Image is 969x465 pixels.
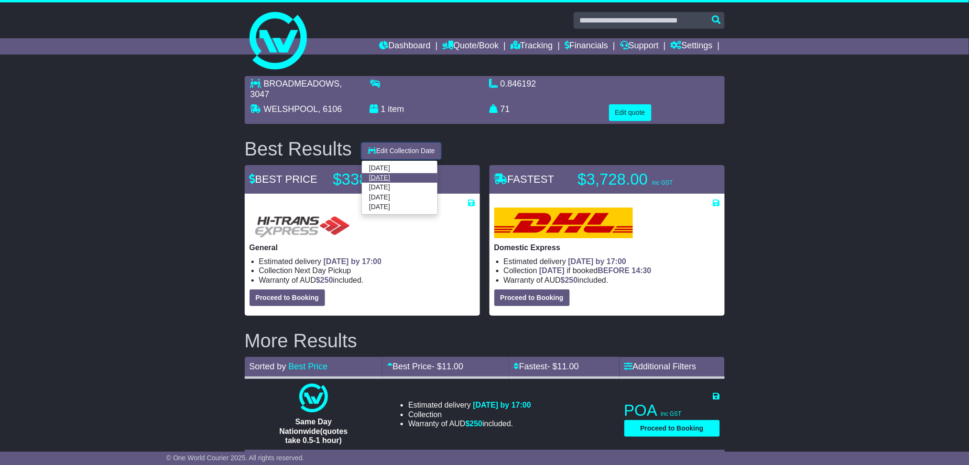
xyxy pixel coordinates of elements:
[504,266,720,275] li: Collection
[494,289,570,306] button: Proceed to Booking
[624,401,720,420] p: POA
[632,266,652,275] span: 14:30
[333,170,453,189] p: $338.48
[547,362,579,371] span: - $
[387,362,463,371] a: Best Price- $11.00
[250,289,325,306] button: Proceed to Booking
[557,362,579,371] span: 11.00
[259,266,475,275] li: Collection
[671,38,713,55] a: Settings
[361,143,441,159] button: Edit Collection Date
[624,420,720,437] button: Proceed to Booking
[362,183,437,192] a: [DATE]
[316,276,333,284] span: $
[504,276,720,285] li: Warranty of AUD included.
[250,79,342,99] span: , 3047
[362,163,437,173] a: [DATE]
[289,362,328,371] a: Best Price
[473,401,531,409] span: [DATE] by 17:00
[381,104,386,114] span: 1
[250,362,286,371] span: Sorted by
[661,410,682,417] span: inc GST
[501,104,510,114] span: 71
[259,276,475,285] li: Warranty of AUD included.
[539,266,651,275] span: if booked
[264,79,340,89] span: BROADMEADOWS
[240,138,357,159] div: Best Results
[624,362,697,371] a: Additional Filters
[470,420,483,428] span: 250
[250,243,475,252] p: General
[166,454,305,462] span: © One World Courier 2025. All rights reserved.
[388,104,404,114] span: item
[408,419,531,428] li: Warranty of AUD included.
[565,38,608,55] a: Financials
[362,173,437,183] a: [DATE]
[259,257,475,266] li: Estimated delivery
[442,38,499,55] a: Quote/Book
[494,243,720,252] p: Domestic Express
[320,276,333,284] span: 250
[299,384,328,412] img: One World Courier: Same Day Nationwide(quotes take 0.5-1 hour)
[539,266,565,275] span: [DATE]
[501,79,536,89] span: 0.846192
[514,362,579,371] a: Fastest- $11.00
[362,192,437,202] a: [DATE]
[442,362,463,371] span: 11.00
[250,173,317,185] span: BEST PRICE
[494,173,555,185] span: FASTEST
[250,208,354,238] img: HiTrans (Machship): General
[432,362,463,371] span: - $
[380,38,431,55] a: Dashboard
[494,208,633,238] img: DHL: Domestic Express
[318,104,342,114] span: , 6106
[598,266,630,275] span: BEFORE
[279,418,348,444] span: Same Day Nationwide(quotes take 0.5-1 hour)
[408,400,531,410] li: Estimated delivery
[620,38,659,55] a: Support
[362,202,437,212] a: [DATE]
[264,104,318,114] span: WELSHPOOL
[504,257,720,266] li: Estimated delivery
[568,257,627,266] span: [DATE] by 17:00
[466,420,483,428] span: $
[561,276,578,284] span: $
[245,330,725,351] h2: More Results
[578,170,697,189] p: $3,728.00
[565,276,578,284] span: 250
[324,257,382,266] span: [DATE] by 17:00
[294,266,351,275] span: Next Day Pickup
[609,104,652,121] button: Edit quote
[408,410,531,419] li: Collection
[652,179,673,186] span: inc GST
[511,38,553,55] a: Tracking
